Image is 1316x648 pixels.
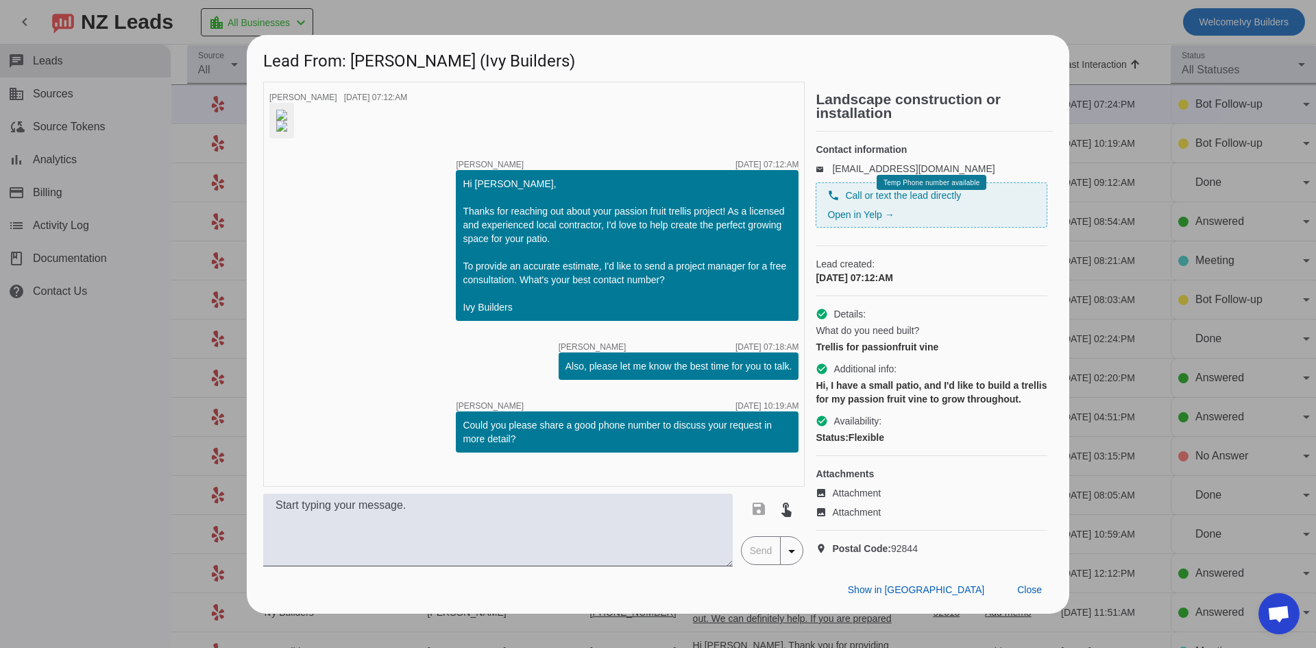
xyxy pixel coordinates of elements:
span: 92844 [832,542,918,555]
mat-icon: image [816,488,832,499]
span: Lead created: [816,257,1047,271]
div: Hi, I have a small patio, and I'd like to build a trellis for my passion fruit vine to grow throu... [816,379,1047,406]
img: GahotYToNf6XnlkKgw3oZA [276,110,287,121]
div: [DATE] 07:18:AM [735,343,799,351]
button: Show in [GEOGRAPHIC_DATA] [837,578,995,603]
span: [PERSON_NAME] [269,93,337,102]
mat-icon: arrow_drop_down [783,543,800,560]
mat-icon: check_circle [816,363,828,375]
span: [PERSON_NAME] [456,160,524,169]
img: jjmrygCos_8Wz1x7_qvcYA [276,121,287,132]
span: Call or text the lead directly [845,189,961,202]
span: Show in [GEOGRAPHIC_DATA] [848,584,984,595]
mat-icon: image [816,507,832,518]
span: What do you need built? [816,324,919,337]
h1: Lead From: [PERSON_NAME] (Ivy Builders) [247,35,1069,81]
div: [DATE] 07:12:AM [344,93,407,101]
mat-icon: touch_app [778,501,794,517]
mat-icon: email [816,165,832,172]
a: [EMAIL_ADDRESS][DOMAIN_NAME] [832,163,995,174]
a: Attachment [816,505,1047,519]
a: Attachment [816,486,1047,500]
span: Availability: [833,414,881,428]
span: Details: [833,307,866,321]
h4: Contact information [816,143,1047,156]
span: Attachment [832,505,881,519]
strong: Postal Code: [832,543,891,554]
div: Hi [PERSON_NAME], Thanks for reaching out about your passion fruit trellis project! As a licensed... [463,177,792,314]
div: [DATE] 07:12:AM [735,160,799,169]
span: [PERSON_NAME] [559,343,626,351]
div: Open chat [1258,593,1300,634]
div: Flexible [816,431,1047,444]
h4: Attachments [816,467,1047,481]
span: Attachment [832,486,881,500]
div: Trellis for passionfruit vine [816,340,1047,354]
mat-icon: check_circle [816,308,828,320]
span: Close [1017,584,1042,595]
span: Additional info: [833,362,897,376]
button: Close [1006,578,1053,603]
div: Could you please share a good phone number to discuss your request in more detail?​ [463,418,792,446]
div: Also, please let me know the best time for you to talk.​ [565,359,792,373]
strong: Status: [816,432,848,443]
h2: Landscape construction or installation [816,93,1053,120]
mat-icon: check_circle [816,415,828,427]
a: Open in Yelp → [827,209,894,220]
div: [DATE] 10:19:AM [735,402,799,410]
mat-icon: location_on [816,543,832,554]
span: [PERSON_NAME] [456,402,524,410]
span: Temp Phone number available [884,179,979,187]
div: [DATE] 07:12:AM [816,271,1047,285]
mat-icon: phone [827,189,840,202]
